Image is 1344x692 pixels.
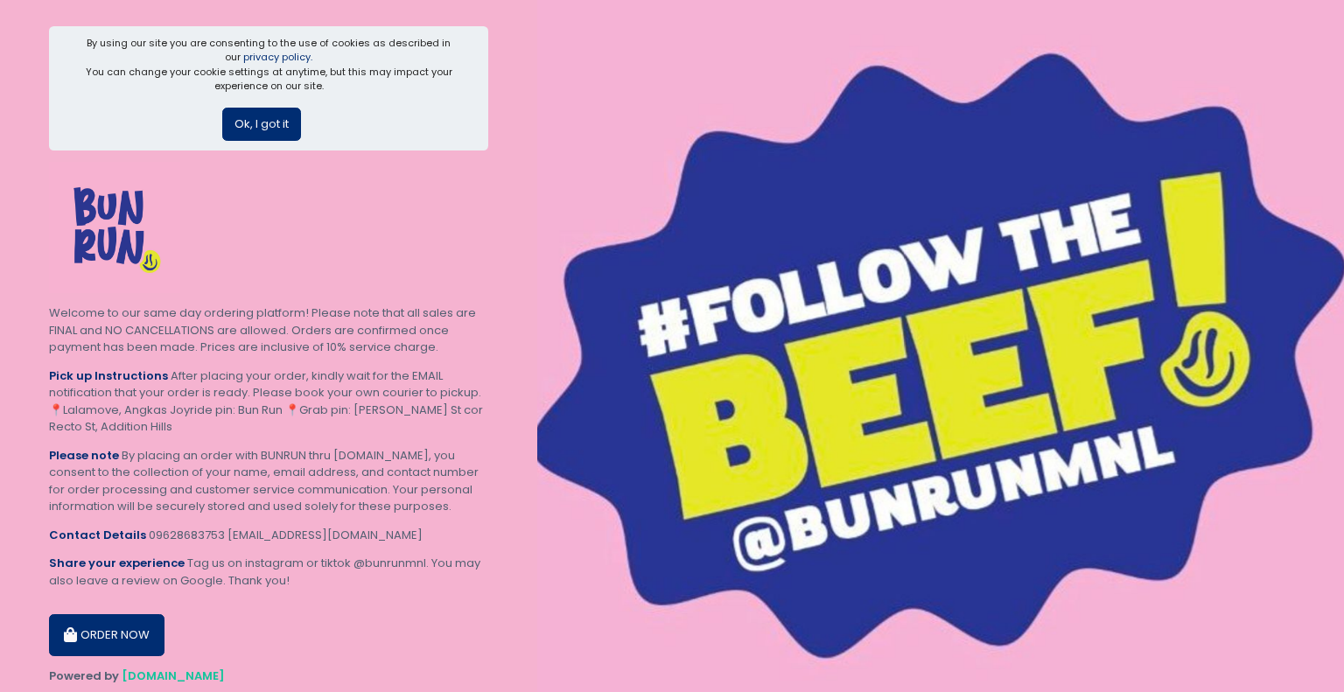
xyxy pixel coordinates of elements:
a: [DOMAIN_NAME] [122,668,225,684]
a: privacy policy. [243,50,312,64]
div: Welcome to our same day ordering platform! Please note that all sales are FINAL and NO CANCELLATI... [49,304,488,356]
div: By using our site you are consenting to the use of cookies as described in our You can change you... [79,36,459,94]
b: Contact Details [49,527,146,543]
div: 09628683753 [EMAIL_ADDRESS][DOMAIN_NAME] [49,527,488,544]
img: BUN RUN FOOD STORE [49,162,180,293]
b: Pick up Instructions [49,367,168,384]
b: Please note [49,447,119,464]
div: By placing an order with BUNRUN thru [DOMAIN_NAME], you consent to the collection of your name, e... [49,447,488,515]
div: Tag us on instagram or tiktok @bunrunmnl. You may also leave a review on Google. Thank you! [49,555,488,589]
div: Powered by [49,668,488,685]
b: Share your experience [49,555,185,571]
button: ORDER NOW [49,614,164,656]
div: After placing your order, kindly wait for the EMAIL notification that your order is ready. Please... [49,367,488,436]
button: Ok, I got it [222,108,301,141]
